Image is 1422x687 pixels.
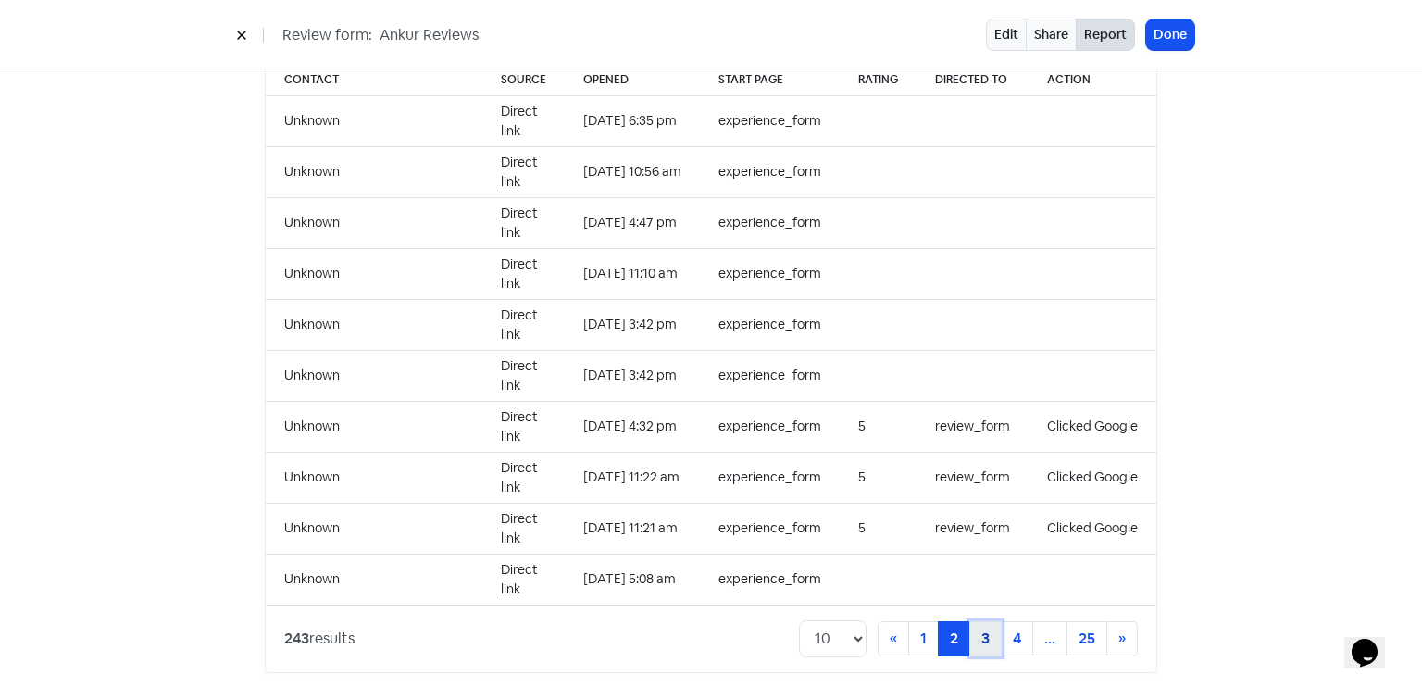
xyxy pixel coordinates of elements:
[266,401,482,452] td: Unknown
[1118,629,1126,648] span: »
[266,197,482,248] td: Unknown
[266,452,482,503] td: Unknown
[482,299,565,350] td: Direct link
[840,401,917,452] td: 5
[986,19,1027,51] a: Edit
[565,64,700,96] th: Opened
[482,401,565,452] td: Direct link
[1066,621,1107,656] a: 25
[482,554,565,605] td: Direct link
[565,248,700,299] td: [DATE] 11:10 am
[700,452,840,503] td: experience_form
[565,197,700,248] td: [DATE] 4:47 pm
[266,350,482,401] td: Unknown
[700,401,840,452] td: experience_form
[1029,401,1156,452] td: Clicked Google
[908,621,939,656] a: 1
[482,146,565,197] td: Direct link
[565,95,700,146] td: [DATE] 6:35 pm
[890,629,897,648] span: «
[565,503,700,554] td: [DATE] 11:21 am
[1029,503,1156,554] td: Clicked Google
[565,554,700,605] td: [DATE] 5:08 am
[282,24,372,46] span: Review form:
[1146,19,1194,50] button: Done
[700,146,840,197] td: experience_form
[1026,19,1077,51] a: Share
[266,248,482,299] td: Unknown
[840,64,917,96] th: Rating
[565,350,700,401] td: [DATE] 3:42 pm
[878,621,909,656] a: Previous
[1001,621,1033,656] a: 4
[284,629,309,648] strong: 243
[700,95,840,146] td: experience_form
[482,503,565,554] td: Direct link
[1029,452,1156,503] td: Clicked Google
[700,64,840,96] th: Start page
[938,621,970,656] a: 2
[1032,621,1067,656] a: ...
[482,197,565,248] td: Direct link
[1076,19,1135,51] button: Report
[565,146,700,197] td: [DATE] 10:56 am
[266,299,482,350] td: Unknown
[840,503,917,554] td: 5
[1344,613,1403,668] iframe: chat widget
[266,64,482,96] th: Contact
[1106,621,1138,656] a: Next
[482,452,565,503] td: Direct link
[565,299,700,350] td: [DATE] 3:42 pm
[917,503,1029,554] td: review_form
[840,452,917,503] td: 5
[700,554,840,605] td: experience_form
[917,64,1029,96] th: Directed to
[700,503,840,554] td: experience_form
[700,248,840,299] td: experience_form
[565,452,700,503] td: [DATE] 11:22 am
[482,95,565,146] td: Direct link
[917,452,1029,503] td: review_form
[266,146,482,197] td: Unknown
[565,401,700,452] td: [DATE] 4:32 pm
[266,554,482,605] td: Unknown
[482,64,565,96] th: Source
[1029,64,1156,96] th: Action
[284,628,355,650] div: results
[700,299,840,350] td: experience_form
[969,621,1002,656] a: 3
[917,401,1029,452] td: review_form
[700,197,840,248] td: experience_form
[482,350,565,401] td: Direct link
[266,95,482,146] td: Unknown
[700,350,840,401] td: experience_form
[266,503,482,554] td: Unknown
[482,248,565,299] td: Direct link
